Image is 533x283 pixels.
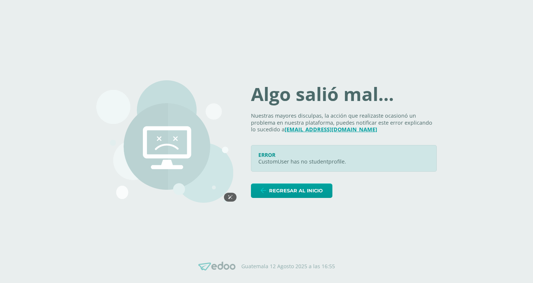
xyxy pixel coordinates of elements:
[285,126,377,133] a: [EMAIL_ADDRESS][DOMAIN_NAME]
[258,158,429,165] p: CustomUser has no studentprofile.
[251,85,437,104] h1: Algo salió mal...
[198,262,235,271] img: Edoo
[241,263,335,270] p: Guatemala 12 Agosto 2025 a las 16:55
[251,112,437,133] p: Nuestras mayores disculpas, la acción que realizaste ocasionó un problema en nuestra plataforma, ...
[251,183,332,198] a: Regresar al inicio
[269,184,323,198] span: Regresar al inicio
[258,151,275,158] span: ERROR
[96,80,233,203] img: 500.png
